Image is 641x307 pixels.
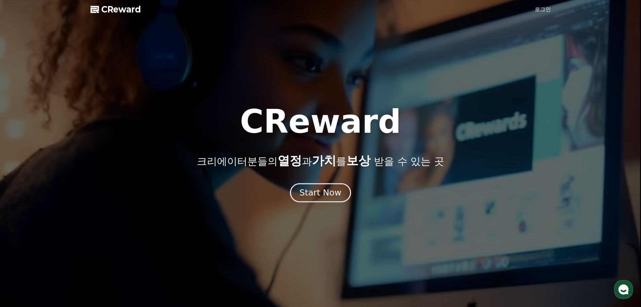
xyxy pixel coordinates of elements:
p: 크리에이터분들의 과 를 받을 수 있는 곳 [197,154,444,167]
span: 가치 [312,154,336,167]
h1: CReward [240,105,401,138]
a: 대화 [44,214,87,231]
a: CReward [91,4,141,15]
span: 설정 [104,224,112,229]
span: 대화 [62,224,70,229]
span: 열정 [278,154,302,167]
span: 보상 [346,154,370,167]
div: Start Now [299,187,341,198]
a: 홈 [2,214,44,231]
span: CReward [101,4,141,15]
button: Start Now [290,183,351,202]
span: 홈 [21,224,25,229]
a: 설정 [87,214,129,231]
a: 로그인 [535,5,551,13]
a: Start Now [291,190,350,197]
